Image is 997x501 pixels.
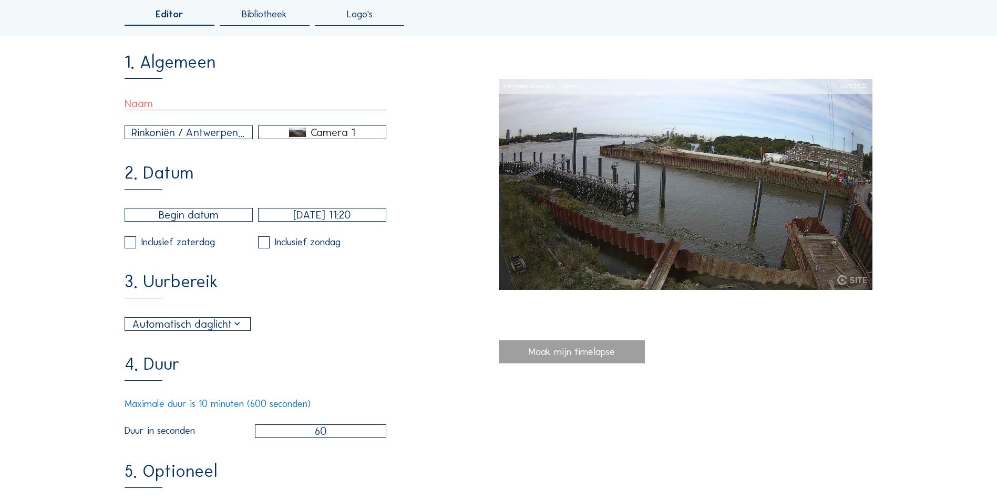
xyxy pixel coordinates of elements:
[131,124,246,141] div: Rinkoniën / Antwerpen Royerssluis
[258,208,386,222] input: Einddatum
[125,97,386,110] input: Naam
[289,128,306,137] img: selected_image_1206
[125,273,218,298] div: 3. Uurbereik
[125,399,386,409] div: Maximale duur is 10 minuten (600 seconden)
[125,126,252,139] div: Rinkoniën / Antwerpen Royerssluis
[125,426,255,436] label: Duur in seconden
[311,128,355,137] div: Camera 1
[499,340,645,364] div: Maak mijn timelapse
[499,79,872,290] img: Image
[132,316,242,332] div: Automatisch daglicht
[125,164,193,190] div: 2. Datum
[125,54,215,79] div: 1. Algemeen
[141,237,215,247] div: Inclusief zaterdag
[156,9,183,19] span: Editor
[125,208,253,222] input: Begin datum
[275,237,341,247] div: Inclusief zondag
[125,356,180,381] div: 4. Duur
[125,318,250,330] div: Automatisch daglicht
[125,463,217,488] div: 5. Optioneel
[837,275,867,285] img: C-Site Logo
[840,79,867,94] div: [DATE] 11:20
[259,126,386,139] div: selected_image_1206Camera 1
[347,9,373,19] span: Logo's
[242,9,287,19] span: Bibliotheek
[554,79,581,94] div: Camera 1
[503,79,554,94] div: Antwerpen Royerssluis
